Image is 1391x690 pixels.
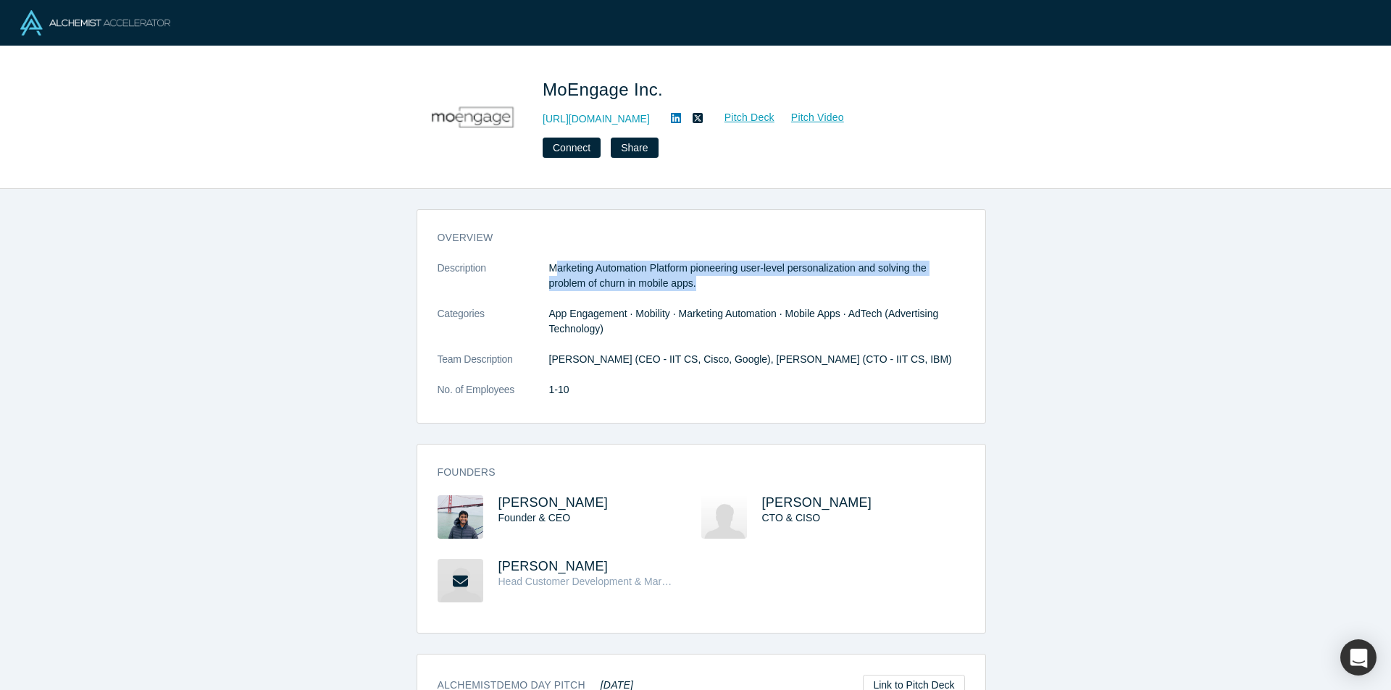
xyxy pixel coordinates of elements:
dt: Description [438,261,549,306]
img: Yashwanth Kumar's Profile Image [701,495,747,539]
a: Pitch Video [775,109,845,126]
img: MoEngage Inc.'s Logo [421,67,522,168]
dt: Categories [438,306,549,352]
dd: 1-10 [549,382,965,397]
span: MoEngage Inc. [543,80,668,99]
a: [PERSON_NAME] [762,495,872,510]
p: [PERSON_NAME] (CEO - IIT CS, Cisco, Google), [PERSON_NAME] (CTO - IIT CS, IBM) [549,352,965,367]
button: Connect [543,138,601,158]
button: Share [611,138,658,158]
span: Founder & CEO [498,512,571,523]
p: Marketing Automation Platform pioneering user-level personalization and solving the problem of ch... [549,261,965,291]
img: Alchemist Logo [20,10,170,35]
a: [URL][DOMAIN_NAME] [543,112,650,127]
span: App Engagement · Mobility · Marketing Automation · Mobile Apps · AdTech (Advertising Technology) [549,308,939,335]
a: [PERSON_NAME] [498,495,609,510]
h3: overview [438,230,945,245]
span: CTO & CISO [762,512,821,523]
dt: Team Description [438,352,549,382]
span: Head Customer Development & Marketing (Alum) [498,576,722,587]
a: [PERSON_NAME] [498,559,609,573]
a: Pitch Deck [709,109,775,126]
h3: Founders [438,465,945,480]
dt: No. of Employees [438,382,549,413]
img: Raviteja Dodda's Profile Image [438,495,483,539]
